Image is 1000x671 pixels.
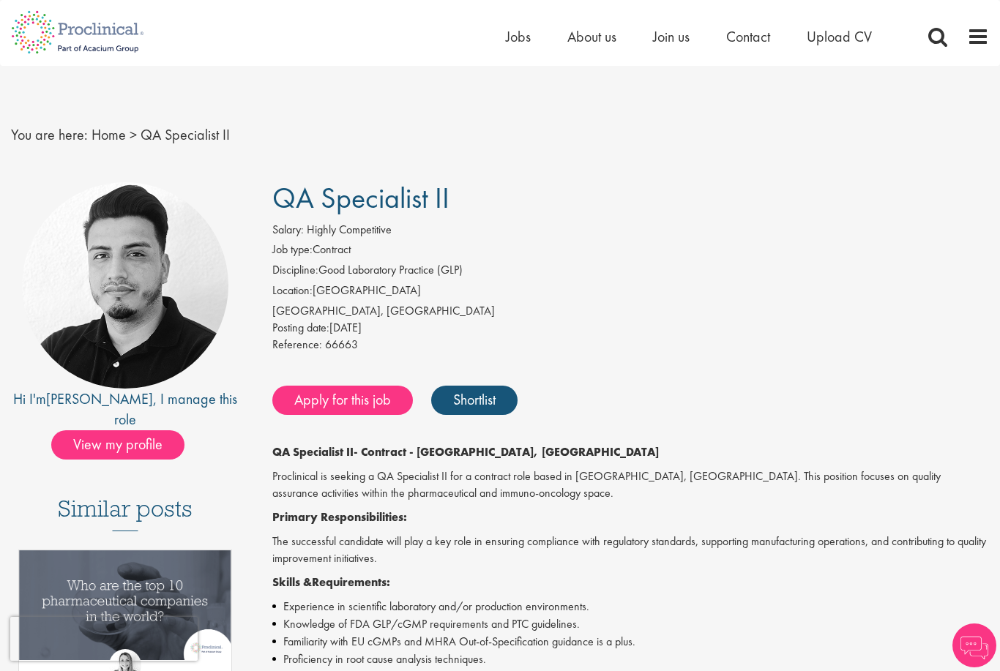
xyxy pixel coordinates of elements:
span: QA Specialist II [141,125,230,144]
strong: QA Specialist II [272,444,354,460]
li: Contract [272,241,990,262]
a: About us [567,27,616,46]
label: Salary: [272,222,304,239]
li: Good Laboratory Practice (GLP) [272,262,990,282]
strong: Requirements: [312,574,390,590]
p: Proclinical is seeking a QA Specialist II for a contract role based in [GEOGRAPHIC_DATA], [GEOGRA... [272,468,990,502]
div: [GEOGRAPHIC_DATA], [GEOGRAPHIC_DATA] [272,303,990,320]
iframe: reCAPTCHA [10,617,198,661]
li: Experience in scientific laboratory and/or production environments. [272,598,990,615]
a: Upload CV [807,27,872,46]
p: The successful candidate will play a key role in ensuring compliance with regulatory standards, s... [272,533,990,567]
a: Contact [726,27,770,46]
a: Jobs [506,27,531,46]
span: QA Specialist II [272,179,449,217]
h3: Similar posts [58,496,193,531]
img: Chatbot [952,623,996,667]
span: You are here: [11,125,88,144]
a: breadcrumb link [92,125,126,144]
span: Posting date: [272,320,329,335]
label: Reference: [272,337,322,353]
a: View my profile [51,433,199,452]
label: Discipline: [272,262,318,279]
label: Location: [272,282,313,299]
a: Join us [653,27,690,46]
span: > [130,125,137,144]
li: [GEOGRAPHIC_DATA] [272,282,990,303]
strong: - Contract - [GEOGRAPHIC_DATA], [GEOGRAPHIC_DATA] [354,444,659,460]
span: Highly Competitive [307,222,392,237]
strong: Primary Responsibilities: [272,509,407,525]
img: imeage of recruiter Anderson Maldonado [22,182,228,389]
span: 66663 [325,337,358,352]
a: Shortlist [431,386,518,415]
strong: Skills & [272,574,312,590]
label: Job type: [272,241,313,258]
div: [DATE] [272,320,990,337]
a: Apply for this job [272,386,413,415]
a: [PERSON_NAME] [46,389,153,408]
span: View my profile [51,430,184,460]
img: Top 10 pharmaceutical companies in the world 2025 [19,550,231,661]
li: Familiarity with EU cGMPs and MHRA Out-of-Specification guidance is a plus. [272,633,990,651]
div: Hi I'm , I manage this role [11,389,239,430]
li: Knowledge of FDA GLP/cGMP requirements and PTC guidelines. [272,615,990,633]
li: Proficiency in root cause analysis techniques. [272,651,990,668]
